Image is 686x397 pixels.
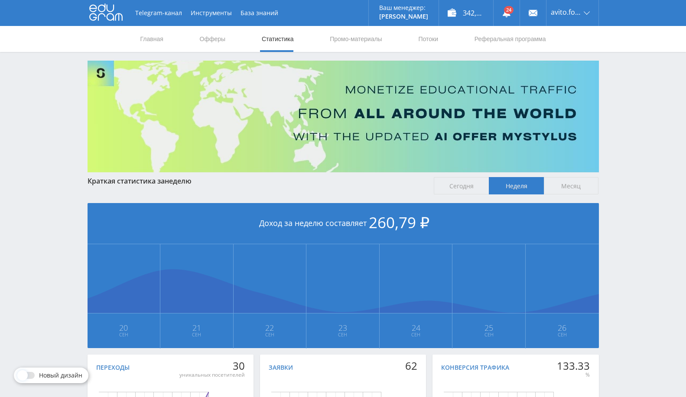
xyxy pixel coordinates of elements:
[234,331,306,338] span: Сен
[88,203,599,244] div: Доход за неделю составляет
[88,61,599,172] img: Banner
[161,324,233,331] span: 21
[434,177,489,194] span: Сегодня
[557,360,590,372] div: 133.33
[88,324,160,331] span: 20
[307,331,379,338] span: Сен
[165,176,192,186] span: неделю
[179,360,245,372] div: 30
[474,26,547,52] a: Реферальная программа
[369,212,429,232] span: 260,79 ₽
[96,364,130,371] div: Переходы
[544,177,599,194] span: Месяц
[161,331,233,338] span: Сен
[417,26,439,52] a: Потоки
[380,324,452,331] span: 24
[489,177,544,194] span: Неделя
[88,331,160,338] span: Сен
[557,371,590,378] div: %
[179,371,245,378] div: уникальных посетителей
[453,331,525,338] span: Сен
[380,331,452,338] span: Сен
[307,324,379,331] span: 23
[526,331,598,338] span: Сен
[405,360,417,372] div: 62
[269,364,293,371] div: Заявки
[199,26,227,52] a: Офферы
[234,324,306,331] span: 22
[551,9,581,16] span: avito.formulatraffica26
[453,324,525,331] span: 25
[329,26,383,52] a: Промо-материалы
[379,4,428,11] p: Ваш менеджер:
[39,372,82,379] span: Новый дизайн
[526,324,598,331] span: 26
[88,177,426,185] div: Краткая статистика за
[261,26,295,52] a: Статистика
[379,13,428,20] p: [PERSON_NAME]
[140,26,164,52] a: Главная
[441,364,509,371] div: Конверсия трафика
